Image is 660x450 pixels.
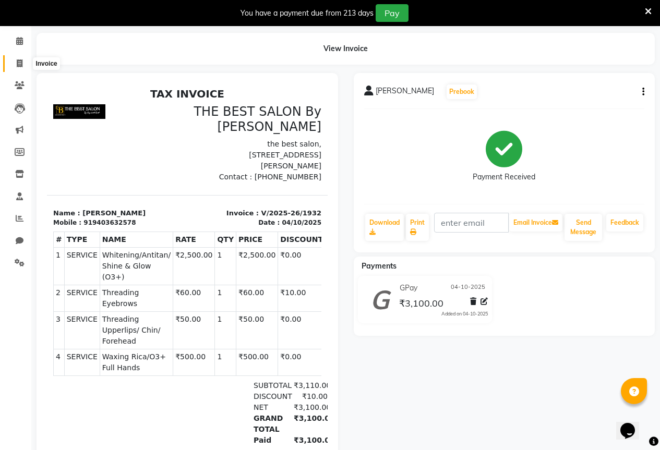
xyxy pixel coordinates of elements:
td: ₹50.00 [189,228,231,266]
span: GPay [400,283,417,294]
div: 04/10/2025 [235,135,274,144]
div: ₹3,100.00 [241,330,281,351]
td: SERVICE [17,266,53,293]
a: Feedback [606,214,643,232]
span: 04-10-2025 [451,283,485,294]
div: Payment Received [473,172,535,183]
div: Mobile : [6,135,34,144]
td: ₹500.00 [126,266,168,293]
div: 919403632578 [37,135,89,144]
span: Admin [130,390,153,397]
div: You have a payment due from 213 days [241,8,374,19]
div: Invoice [33,57,59,70]
div: ₹3,100.00 [241,351,281,362]
td: 2 [7,202,18,228]
td: ₹60.00 [189,202,231,228]
p: Please visit again ! [6,375,274,384]
div: Date : [211,135,233,144]
td: ₹50.00 [126,228,168,266]
div: GRAND TOTAL [200,330,241,351]
td: 1 [168,266,189,293]
td: ₹60.00 [126,202,168,228]
span: Threading Eyebrows [55,204,124,226]
a: Print [406,214,429,241]
span: Payments [362,261,397,271]
th: PRICE [189,149,231,164]
p: Contact : [PHONE_NUMBER] [147,88,274,99]
div: SUBTOTAL [200,297,241,308]
button: Email Invoice [509,214,562,232]
td: ₹500.00 [189,266,231,293]
span: Threading Upperlips/ Chin/ Forehead [55,230,124,263]
td: 3 [7,228,18,266]
td: ₹2,500.00 [126,164,168,202]
th: DISCOUNT [231,149,279,164]
div: View Invoice [37,33,655,65]
th: # [7,149,18,164]
td: SERVICE [17,228,53,266]
div: ₹10.00 [241,308,281,319]
td: 1 [168,202,189,228]
iframe: chat widget [616,408,650,440]
a: Download [365,214,404,241]
th: TYPE [17,149,53,164]
p: Name : [PERSON_NAME] [6,125,134,135]
h2: TAX INVOICE [6,4,274,17]
span: [PERSON_NAME] [376,86,434,100]
span: Whitening/Antitan/ Shine & Glow (O3+) [55,166,124,199]
td: 1 [168,228,189,266]
div: Paid [200,351,241,362]
span: ₹3,100.00 [399,297,443,312]
p: the best salon, [STREET_ADDRESS][PERSON_NAME] [147,55,274,88]
th: NAME [53,149,126,164]
td: SERVICE [17,202,53,228]
td: ₹0.00 [231,228,279,266]
button: Send Message [565,214,602,241]
button: Pay [376,4,409,22]
td: ₹0.00 [231,266,279,293]
td: ₹10.00 [231,202,279,228]
div: Generated By : at 04/10/2025 [6,389,274,398]
td: ₹0.00 [231,164,279,202]
td: 1 [168,164,189,202]
span: Waxing Rica/O3+ Full Hands [55,268,124,290]
td: ₹2,500.00 [189,164,231,202]
th: RATE [126,149,168,164]
div: NET [200,319,241,330]
h3: THE BEST SALON By [PERSON_NAME] [147,21,274,51]
div: ₹3,110.00 [241,297,281,308]
button: Prebook [447,84,477,99]
div: Added on 04-10-2025 [441,310,488,318]
td: 1 [7,164,18,202]
div: ₹3,100.00 [241,319,281,330]
th: QTY [168,149,189,164]
td: SERVICE [17,164,53,202]
td: 4 [7,266,18,293]
div: DISCOUNT [200,308,241,319]
input: enter email [434,213,509,233]
p: Invoice : V/2025-26/1932 [147,125,274,135]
